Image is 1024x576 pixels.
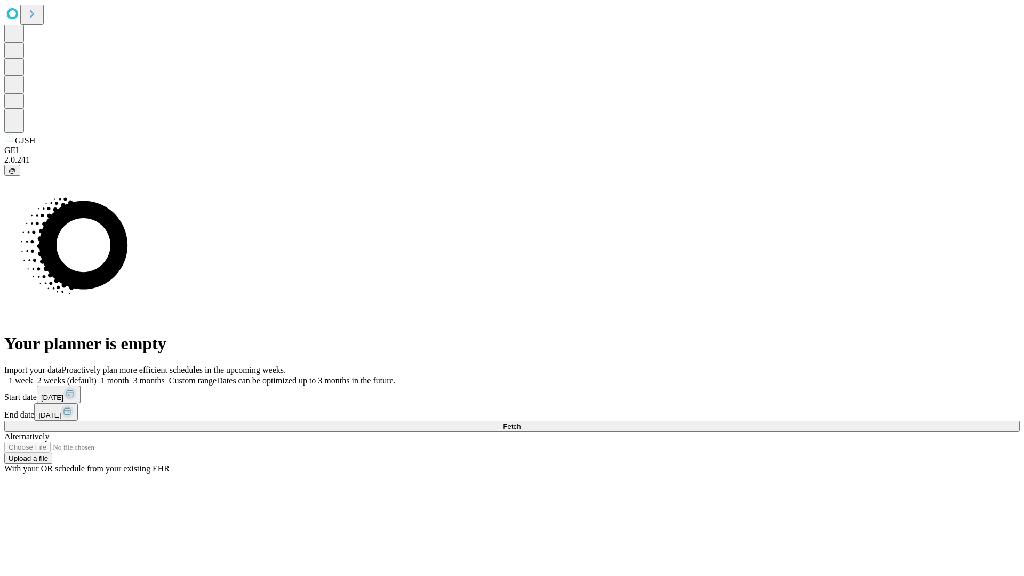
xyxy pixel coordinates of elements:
button: Upload a file [4,453,52,464]
h1: Your planner is empty [4,334,1020,354]
span: GJSH [15,136,35,145]
div: Start date [4,386,1020,403]
button: [DATE] [37,386,81,403]
span: Dates can be optimized up to 3 months in the future. [217,376,395,385]
button: Fetch [4,421,1020,432]
span: Proactively plan more efficient schedules in the upcoming weeks. [62,365,286,374]
div: GEI [4,146,1020,155]
button: [DATE] [34,403,78,421]
div: End date [4,403,1020,421]
span: With your OR schedule from your existing EHR [4,464,170,473]
span: Custom range [169,376,217,385]
span: @ [9,166,16,174]
button: @ [4,165,20,176]
span: [DATE] [38,411,61,419]
span: Import your data [4,365,62,374]
div: 2.0.241 [4,155,1020,165]
span: [DATE] [41,394,63,402]
span: 1 week [9,376,33,385]
span: 3 months [133,376,165,385]
span: Fetch [503,422,521,430]
span: Alternatively [4,432,49,441]
span: 2 weeks (default) [37,376,97,385]
span: 1 month [101,376,129,385]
